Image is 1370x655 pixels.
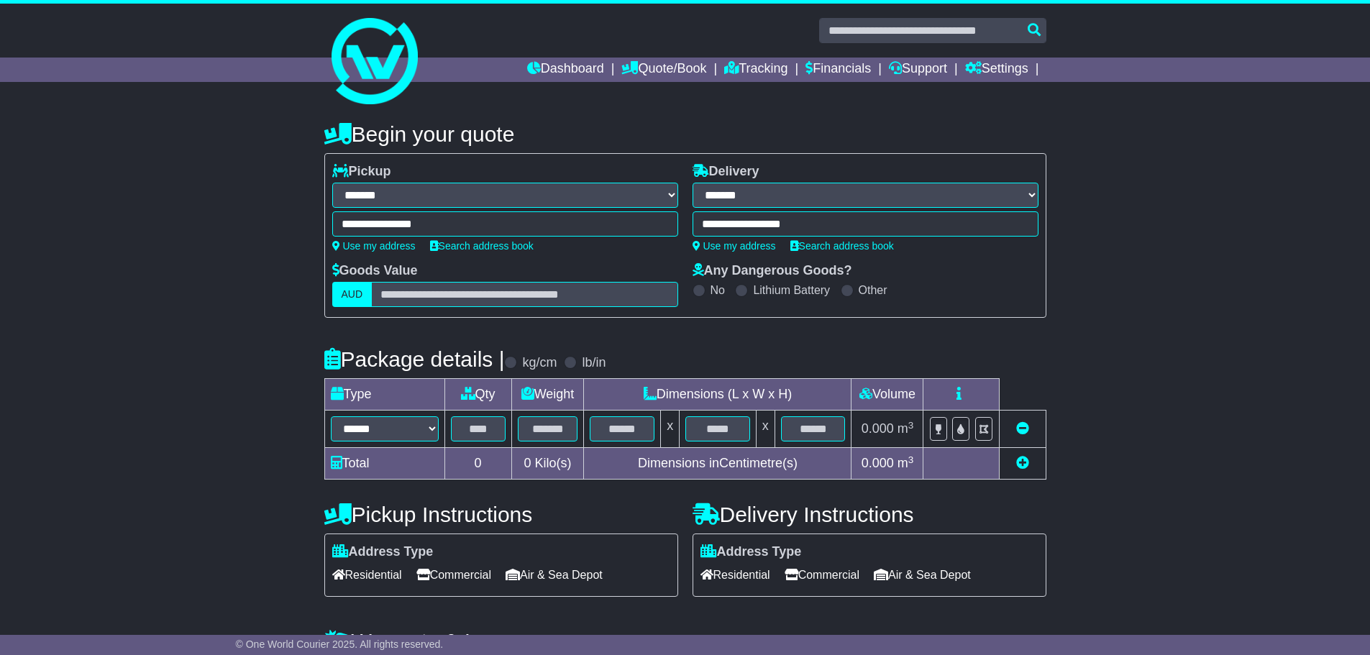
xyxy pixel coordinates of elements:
[621,58,706,82] a: Quote/Book
[753,283,830,297] label: Lithium Battery
[416,564,491,586] span: Commercial
[332,240,416,252] a: Use my address
[661,411,680,448] td: x
[785,564,859,586] span: Commercial
[324,379,444,411] td: Type
[511,379,584,411] td: Weight
[874,564,971,586] span: Air & Sea Depot
[332,263,418,279] label: Goods Value
[711,283,725,297] label: No
[584,448,851,480] td: Dimensions in Centimetre(s)
[889,58,947,82] a: Support
[444,448,511,480] td: 0
[859,283,887,297] label: Other
[790,240,894,252] a: Search address book
[332,564,402,586] span: Residential
[693,263,852,279] label: Any Dangerous Goods?
[584,379,851,411] td: Dimensions (L x W x H)
[324,347,505,371] h4: Package details |
[332,282,373,307] label: AUD
[522,355,557,371] label: kg/cm
[582,355,606,371] label: lb/in
[862,456,894,470] span: 0.000
[805,58,871,82] a: Financials
[693,164,759,180] label: Delivery
[527,58,604,82] a: Dashboard
[506,564,603,586] span: Air & Sea Depot
[324,629,1046,653] h4: Warranty & Insurance
[1016,421,1029,436] a: Remove this item
[700,564,770,586] span: Residential
[430,240,534,252] a: Search address book
[324,503,678,526] h4: Pickup Instructions
[862,421,894,436] span: 0.000
[693,503,1046,526] h4: Delivery Instructions
[324,122,1046,146] h4: Begin your quote
[511,448,584,480] td: Kilo(s)
[444,379,511,411] td: Qty
[851,379,923,411] td: Volume
[908,420,914,431] sup: 3
[693,240,776,252] a: Use my address
[756,411,775,448] td: x
[324,448,444,480] td: Total
[1016,456,1029,470] a: Add new item
[908,454,914,465] sup: 3
[524,456,531,470] span: 0
[724,58,787,82] a: Tracking
[236,638,444,650] span: © One World Courier 2025. All rights reserved.
[898,421,914,436] span: m
[965,58,1028,82] a: Settings
[332,164,391,180] label: Pickup
[700,544,802,560] label: Address Type
[898,456,914,470] span: m
[332,544,434,560] label: Address Type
